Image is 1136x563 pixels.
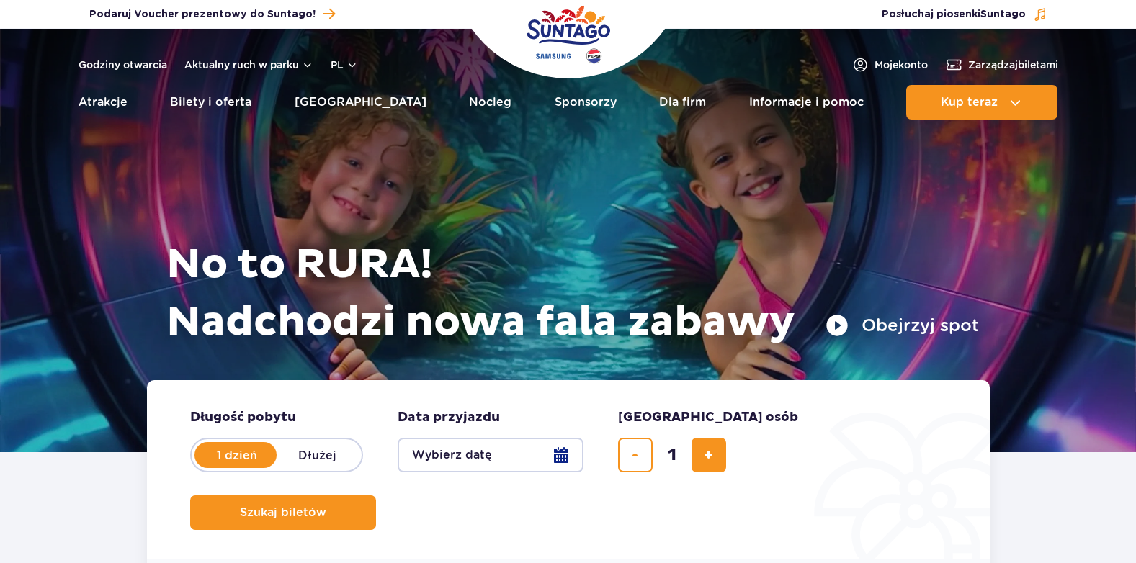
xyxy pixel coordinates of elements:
[295,85,426,120] a: [GEOGRAPHIC_DATA]
[906,85,1057,120] button: Kup teraz
[851,56,928,73] a: Mojekonto
[945,56,1058,73] a: Zarządzajbiletami
[882,7,1026,22] span: Posłuchaj piosenki
[941,96,998,109] span: Kup teraz
[184,59,313,71] button: Aktualny ruch w parku
[331,58,358,72] button: pl
[469,85,511,120] a: Nocleg
[196,440,278,470] label: 1 dzień
[398,409,500,426] span: Data przyjazdu
[190,495,376,530] button: Szukaj biletów
[240,506,326,519] span: Szukaj biletów
[980,9,1026,19] span: Suntago
[692,438,726,472] button: dodaj bilet
[555,85,617,120] a: Sponsorzy
[659,85,706,120] a: Dla firm
[826,314,979,337] button: Obejrzyj spot
[968,58,1058,72] span: Zarządzaj biletami
[170,85,251,120] a: Bilety i oferta
[166,236,979,351] h1: No to RURA! Nadchodzi nowa fala zabawy
[749,85,864,120] a: Informacje i pomoc
[618,409,798,426] span: [GEOGRAPHIC_DATA] osób
[89,7,316,22] span: Podaruj Voucher prezentowy do Suntago!
[190,409,296,426] span: Długość pobytu
[147,380,990,559] form: Planowanie wizyty w Park of Poland
[79,85,128,120] a: Atrakcje
[89,4,335,24] a: Podaruj Voucher prezentowy do Suntago!
[618,438,653,472] button: usuń bilet
[398,438,583,472] button: Wybierz datę
[882,7,1047,22] button: Posłuchaj piosenkiSuntago
[79,58,167,72] a: Godziny otwarcia
[875,58,928,72] span: Moje konto
[655,438,689,472] input: liczba biletów
[277,440,359,470] label: Dłużej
